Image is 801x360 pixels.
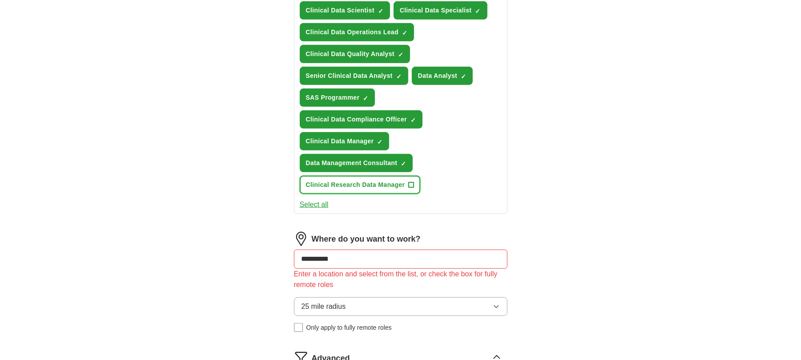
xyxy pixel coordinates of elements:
[300,154,413,172] button: Data Management Consultant✓
[306,93,360,102] span: SAS Programmer
[306,323,392,332] span: Only apply to fully remote roles
[302,301,346,312] span: 25 mile radius
[294,323,303,332] input: Only apply to fully remote roles
[400,6,472,15] span: Clinical Data Specialist
[398,51,403,58] span: ✓
[401,160,406,167] span: ✓
[300,23,415,41] button: Clinical Data Operations Lead✓
[300,110,423,129] button: Clinical Data Compliance Officer✓
[300,45,410,63] button: Clinical Data Quality Analyst✓
[377,138,382,146] span: ✓
[300,199,329,210] button: Select all
[300,132,390,150] button: Clinical Data Manager✓
[418,71,458,81] span: Data Analyst
[300,176,421,194] button: Clinical Research Data Manager
[378,8,383,15] span: ✓
[306,180,405,190] span: Clinical Research Data Manager
[306,137,374,146] span: Clinical Data Manager
[306,71,393,81] span: Senior Clinical Data Analyst
[412,67,473,85] button: Data Analyst✓
[461,73,466,80] span: ✓
[363,95,368,102] span: ✓
[306,49,394,59] span: Clinical Data Quality Analyst
[402,29,407,36] span: ✓
[411,117,416,124] span: ✓
[294,297,507,316] button: 25 mile radius
[294,269,507,290] div: Enter a location and select from the list, or check the box for fully remote roles
[300,67,408,85] button: Senior Clinical Data Analyst✓
[306,158,398,168] span: Data Management Consultant
[306,115,407,124] span: Clinical Data Compliance Officer
[475,8,481,15] span: ✓
[300,89,375,107] button: SAS Programmer✓
[396,73,402,80] span: ✓
[394,1,487,20] button: Clinical Data Specialist✓
[306,28,399,37] span: Clinical Data Operations Lead
[294,232,308,246] img: location.png
[306,6,374,15] span: Clinical Data Scientist
[312,233,421,245] label: Where do you want to work?
[300,1,390,20] button: Clinical Data Scientist✓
